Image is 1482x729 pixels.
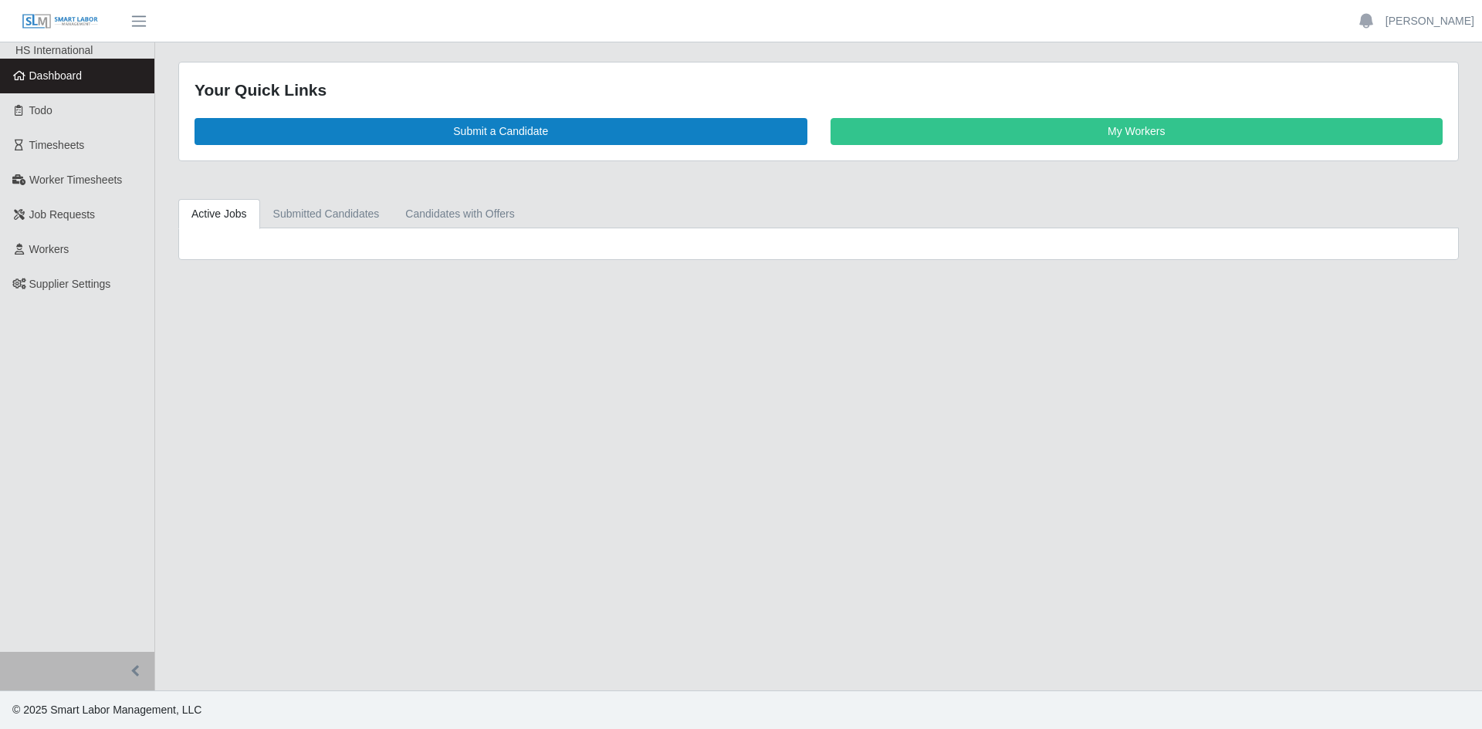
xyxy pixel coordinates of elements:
span: HS International [15,44,93,56]
span: Job Requests [29,208,96,221]
span: Dashboard [29,69,83,82]
a: Candidates with Offers [392,199,527,229]
img: SLM Logo [22,13,99,30]
a: Submit a Candidate [195,118,807,145]
a: My Workers [831,118,1443,145]
span: Workers [29,243,69,255]
span: Supplier Settings [29,278,111,290]
span: Todo [29,104,52,116]
span: Timesheets [29,139,85,151]
span: © 2025 Smart Labor Management, LLC [12,704,201,716]
a: Active Jobs [178,199,260,229]
a: [PERSON_NAME] [1386,13,1474,29]
div: Your Quick Links [195,78,1443,103]
a: Submitted Candidates [260,199,393,229]
span: Worker Timesheets [29,174,122,186]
